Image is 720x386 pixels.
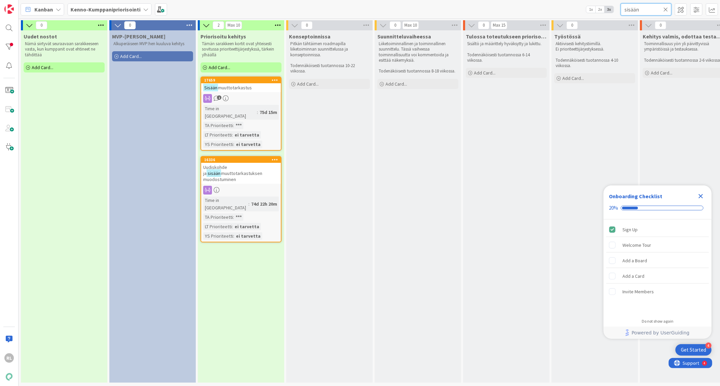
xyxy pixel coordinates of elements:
[675,344,712,356] div: Open Get Started checklist, remaining modules: 4
[204,157,281,162] div: 16336
[632,329,690,337] span: Powered by UserGuiding
[290,41,369,58] p: Pitkän tähtäimen roadmapilla liiketoiminnan suunnittelussa ja konseptoinnissa.
[4,372,14,382] img: avatar
[695,191,706,202] div: Close Checklist
[377,33,431,40] span: Suunnitteluvaiheessa
[233,122,234,129] span: :
[467,41,545,47] p: Sisältö ja määrittely hyväksytty ja lukittu.
[301,21,313,29] span: 0
[203,131,232,139] div: LT Prioriteetti
[562,75,584,81] span: Add Card...
[203,213,233,221] div: TA Prioriteetti
[609,192,662,200] div: Onboarding Checklist
[201,77,282,151] a: 17659SisäänmuuttotarkastusTime in [GEOGRAPHIC_DATA]:75d 15mTA Prioriteetti:***LT Prioriteetti:ei ...
[32,64,53,70] span: Add Card...
[203,170,262,182] span: muuttotarkastuksen muodostuminen
[606,222,709,237] div: Sign Up is complete.
[201,77,281,92] div: 17659Sisäänmuuttotarkastus
[234,141,262,148] div: ei tarvetta
[705,343,712,349] div: 4
[233,213,234,221] span: :
[642,319,673,324] div: Do not show again
[609,205,618,211] div: 20%
[379,68,457,74] p: Todenäköisesti tuotannossa 8-18 viikossa.
[14,1,31,9] span: Support
[621,3,671,16] input: Quick Filter...
[36,21,47,29] span: 0
[474,70,496,76] span: Add Card...
[556,47,634,52] p: Ei prioriteettijärjestyksessä.
[622,257,647,265] div: Add a Board
[228,24,240,27] div: Max 10
[606,253,709,268] div: Add a Board is incomplete.
[604,219,712,314] div: Checklist items
[586,6,595,13] span: 1x
[120,53,142,59] span: Add Card...
[233,141,234,148] span: :
[290,63,369,74] p: Todennäköisesti tuotannossa 10-22 viikossa.
[622,226,638,234] div: Sign Up
[606,284,709,299] div: Invite Members is incomplete.
[297,81,319,87] span: Add Card...
[604,327,712,339] div: Footer
[207,169,221,177] mark: sisään
[257,109,258,116] span: :
[217,95,221,100] span: 1
[556,41,634,47] p: Aktiivisesti kehitystiimillä.
[4,4,14,14] img: Visit kanbanzone.com
[681,347,706,353] div: Get Started
[233,223,261,230] div: ei tarvetta
[204,78,281,83] div: 17659
[404,24,417,27] div: Max 10
[566,21,578,29] span: 0
[651,70,672,76] span: Add Card...
[24,33,57,40] span: Uudet nostot
[232,223,233,230] span: :
[467,52,545,63] p: Todennäköisesti tuotannossa 6-14 viikossa.
[249,200,279,208] div: 74d 22h 20m
[556,58,634,69] p: Todennäköisesti tuotannossa 4-10 viikossa.
[201,157,281,163] div: 16336
[203,164,227,176] span: Uudiskohde ja
[113,41,192,47] p: Alkuperäiseen MVP:hen kuuluva kehitys
[248,200,249,208] span: :
[622,272,644,280] div: Add a Card
[124,21,136,29] span: 0
[213,21,224,29] span: 2
[201,156,282,242] a: 16336Uudiskohde jasisäänmuuttotarkastuksen muodostuminenTime in [GEOGRAPHIC_DATA]:74d 22h 20mTA P...
[232,131,233,139] span: :
[201,33,246,40] span: Priorisoitu kehitys
[379,41,457,63] p: Liiketoiminnallinen ja toiminnallinen suunnittelu. Tässä vaiheessa toiminnallisuutta voi kommento...
[605,6,614,13] span: 3x
[478,21,489,29] span: 0
[466,33,547,40] span: Tulossa toteutukseen priorisoituna
[203,84,218,91] mark: Sisään
[595,6,605,13] span: 2x
[655,21,666,29] span: 0
[607,327,708,339] a: Powered by UserGuiding
[201,157,281,184] div: 16336Uudiskohde jasisäänmuuttotarkastuksen muodostuminen
[112,33,165,40] span: MVP-Kehitys
[34,5,53,13] span: Kanban
[71,6,140,13] b: Kenno-Kumppanipriorisointi
[4,353,14,363] div: RL
[606,238,709,253] div: Welcome Tour is incomplete.
[493,24,505,27] div: Max 15
[234,232,262,240] div: ei tarvetta
[233,131,261,139] div: ei tarvetta
[35,3,37,8] div: 4
[622,288,654,296] div: Invite Members
[233,232,234,240] span: :
[25,41,103,58] p: Nämä siirtyvät seuraavaan sarakkeeseen vasta, kun kumppanit ovat ehtineet ne tähdittää
[203,223,232,230] div: LT Prioriteetti
[203,232,233,240] div: YS Prioriteetti
[258,109,279,116] div: 75d 15m
[203,197,248,211] div: Time in [GEOGRAPHIC_DATA]
[622,241,651,249] div: Welcome Tour
[203,141,233,148] div: YS Prioriteetti
[606,269,709,284] div: Add a Card is incomplete.
[203,122,233,129] div: TA Prioriteetti
[289,33,330,40] span: Konseptoinnissa
[201,77,281,83] div: 17659
[385,81,407,87] span: Add Card...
